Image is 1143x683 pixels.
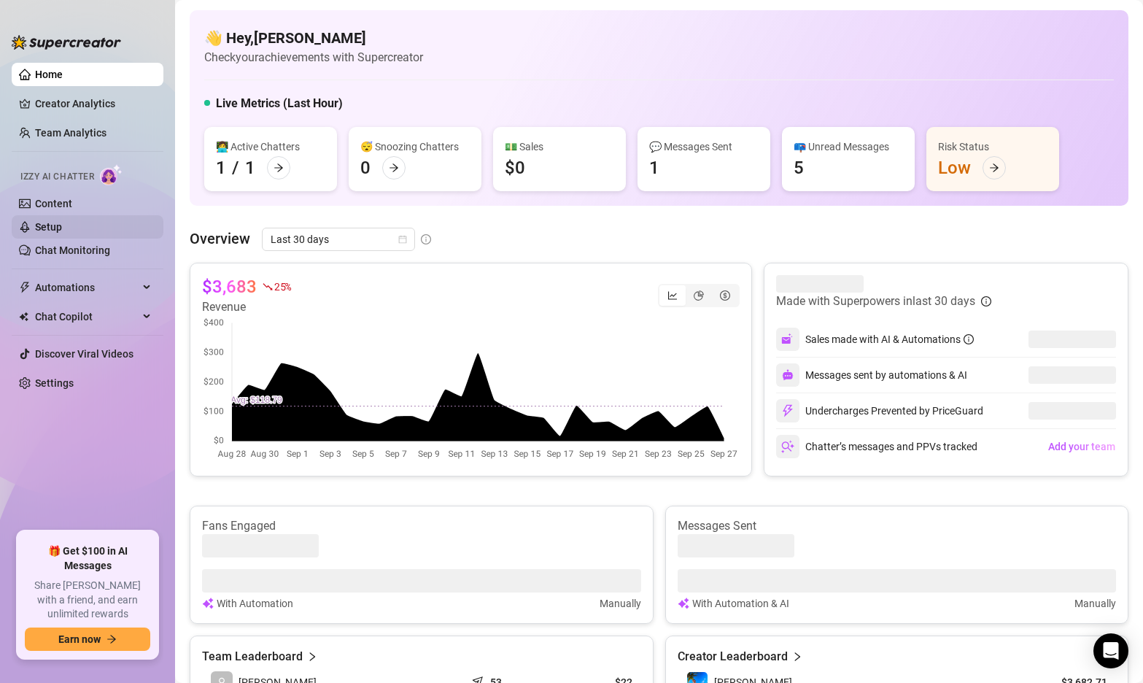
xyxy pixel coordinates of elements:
div: segmented control [658,284,740,307]
img: svg%3e [202,595,214,611]
div: Open Intercom Messenger [1093,633,1128,668]
article: With Automation [217,595,293,611]
span: dollar-circle [720,290,730,301]
span: 25 % [274,279,291,293]
span: fall [263,282,273,292]
div: $0 [505,156,525,180]
span: right [792,648,802,665]
article: Manually [600,595,641,611]
img: svg%3e [782,369,794,381]
article: Fans Engaged [202,518,641,534]
span: Izzy AI Chatter [20,170,94,184]
article: Manually [1074,595,1116,611]
div: 💵 Sales [505,139,614,155]
article: Overview [190,228,250,250]
a: Team Analytics [35,127,106,139]
span: info-circle [981,296,991,306]
div: 0 [360,156,371,180]
article: Check your achievements with Supercreator [204,48,423,66]
div: 📪 Unread Messages [794,139,903,155]
span: Share [PERSON_NAME] with a friend, and earn unlimited rewards [25,579,150,622]
div: 1 [216,156,226,180]
div: Undercharges Prevented by PriceGuard [776,399,983,422]
img: logo-BBDzfeDw.svg [12,35,121,50]
div: 1 [649,156,659,180]
span: Add your team [1048,441,1115,452]
a: Chat Monitoring [35,244,110,256]
div: 👩‍💻 Active Chatters [216,139,325,155]
span: info-circle [421,234,431,244]
button: Add your team [1047,435,1116,458]
img: Chat Copilot [19,312,28,322]
img: svg%3e [781,440,794,453]
button: Earn nowarrow-right [25,628,150,651]
span: 🎁 Get $100 in AI Messages [25,544,150,573]
span: Last 30 days [271,228,406,250]
span: pie-chart [694,290,704,301]
span: Chat Copilot [35,305,139,328]
span: calendar [398,235,407,244]
article: With Automation & AI [692,595,789,611]
h4: 👋 Hey, [PERSON_NAME] [204,28,423,48]
img: svg%3e [781,333,794,346]
span: arrow-right [989,163,999,173]
span: right [307,648,317,665]
article: Messages Sent [678,518,1117,534]
img: AI Chatter [100,164,123,185]
article: Creator Leaderboard [678,648,788,665]
span: line-chart [667,290,678,301]
div: Chatter’s messages and PPVs tracked [776,435,977,458]
a: Creator Analytics [35,92,152,115]
span: arrow-right [389,163,399,173]
div: Messages sent by automations & AI [776,363,967,387]
div: 😴 Snoozing Chatters [360,139,470,155]
article: Team Leaderboard [202,648,303,665]
a: Settings [35,377,74,389]
span: thunderbolt [19,282,31,293]
article: $3,683 [202,275,257,298]
a: Home [35,69,63,80]
h5: Live Metrics (Last Hour) [216,95,343,112]
div: 1 [245,156,255,180]
a: Content [35,198,72,209]
div: Sales made with AI & Automations [805,331,974,347]
span: info-circle [964,334,974,344]
article: Made with Superpowers in last 30 days [776,293,975,310]
span: arrow-right [106,634,117,644]
img: svg%3e [781,404,794,417]
div: 💬 Messages Sent [649,139,759,155]
div: 5 [794,156,804,180]
a: Setup [35,221,62,233]
article: Revenue [202,298,291,316]
span: Automations [35,276,139,299]
div: Risk Status [938,139,1047,155]
span: Earn now [58,633,101,645]
img: svg%3e [678,595,689,611]
span: arrow-right [274,163,284,173]
a: Discover Viral Videos [35,348,133,360]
